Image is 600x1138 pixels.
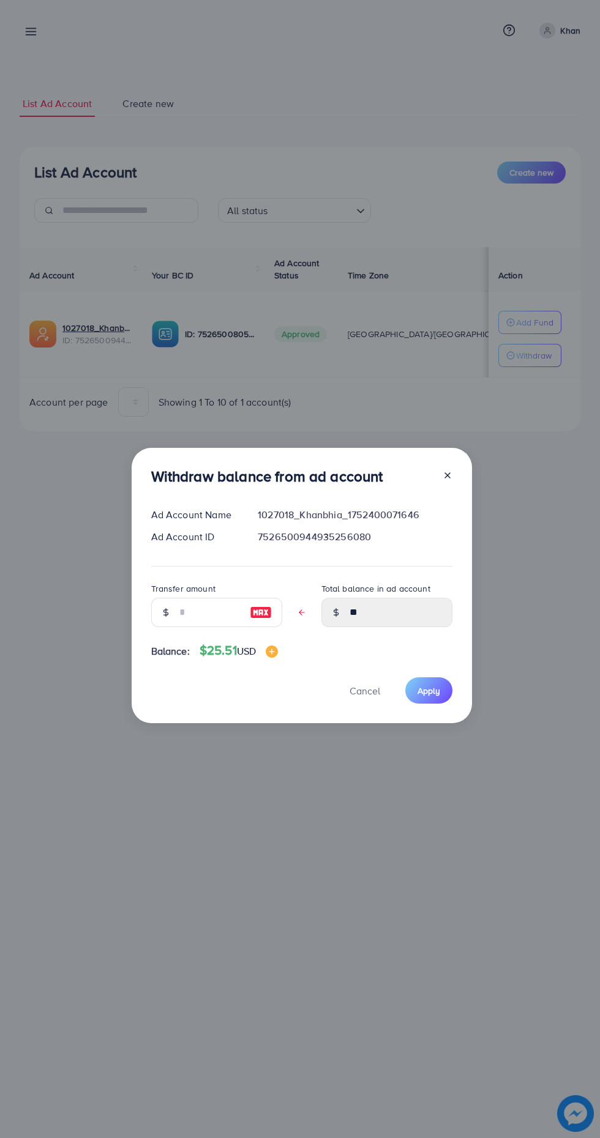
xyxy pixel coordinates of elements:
[321,582,430,595] label: Total balance in ad account
[151,467,383,485] h3: Withdraw balance from ad account
[334,677,396,704] button: Cancel
[418,685,440,697] span: Apply
[250,605,272,620] img: image
[248,508,462,522] div: 1027018_Khanbhia_1752400071646
[237,644,256,658] span: USD
[248,530,462,544] div: 7526500944935256080
[405,677,452,704] button: Apply
[151,644,190,658] span: Balance:
[350,684,380,697] span: Cancel
[141,508,249,522] div: Ad Account Name
[151,582,216,595] label: Transfer amount
[266,645,278,658] img: image
[141,530,249,544] div: Ad Account ID
[200,643,278,658] h4: $25.51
